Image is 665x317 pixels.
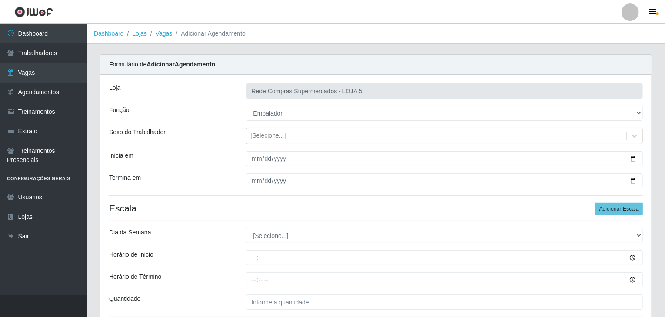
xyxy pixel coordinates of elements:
a: Dashboard [94,30,124,37]
label: Quantidade [109,294,140,304]
label: Termina em [109,173,141,182]
div: Formulário de [100,55,652,75]
div: [Selecione...] [251,132,286,141]
label: Sexo do Trabalhador [109,128,166,137]
label: Inicia em [109,151,133,160]
input: 00:00 [246,250,643,265]
input: 00/00/0000 [246,151,643,166]
label: Horário de Término [109,272,161,281]
nav: breadcrumb [87,24,665,44]
button: Adicionar Escala [595,203,643,215]
h4: Escala [109,203,643,214]
label: Loja [109,83,120,92]
a: Lojas [132,30,146,37]
label: Função [109,106,130,115]
label: Dia da Semana [109,228,151,237]
label: Horário de Inicio [109,250,153,259]
a: Vagas [156,30,173,37]
img: CoreUI Logo [14,7,53,17]
input: Informe a quantidade... [246,294,643,310]
input: 00/00/0000 [246,173,643,188]
strong: Adicionar Agendamento [146,61,215,68]
input: 00:00 [246,272,643,287]
li: Adicionar Agendamento [172,29,246,38]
